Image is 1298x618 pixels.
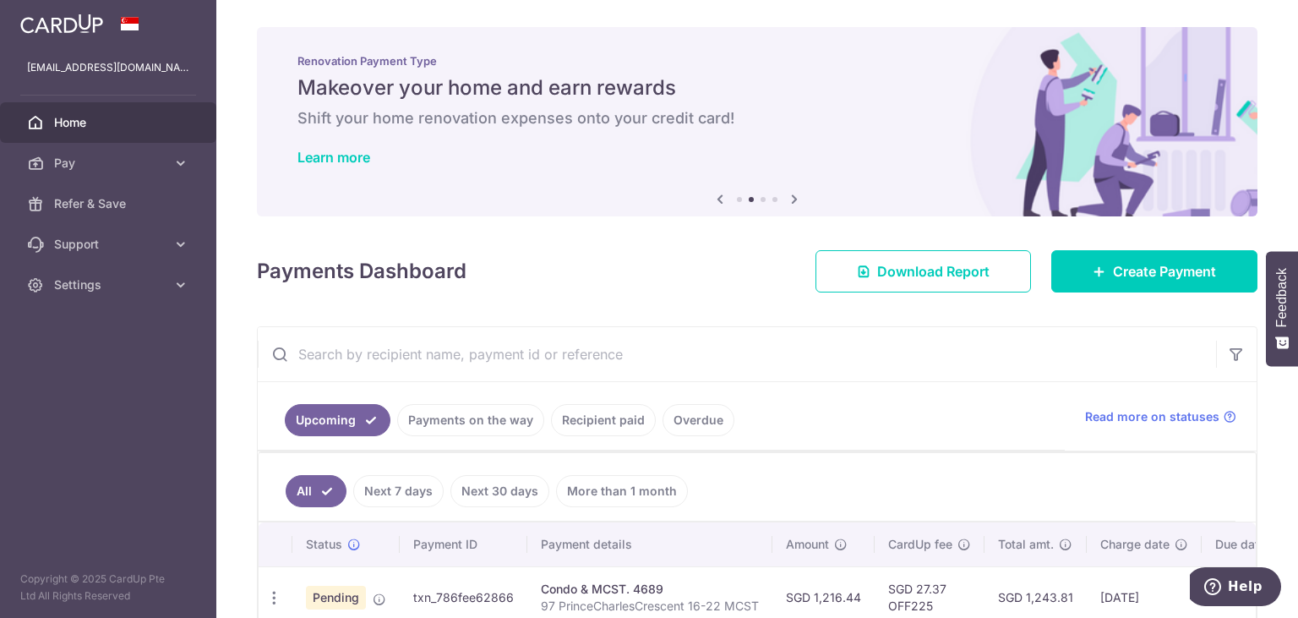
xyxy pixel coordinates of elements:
[258,327,1216,381] input: Search by recipient name, payment id or reference
[1190,567,1281,610] iframe: Opens a widget where you can find more information
[297,108,1217,129] h6: Shift your home renovation expenses onto your credit card!
[1100,536,1170,553] span: Charge date
[306,586,366,610] span: Pending
[786,536,829,553] span: Amount
[541,598,759,615] p: 97 PrinceCharlesCrescent 16-22 MCST
[306,536,342,553] span: Status
[54,155,166,172] span: Pay
[556,475,688,507] a: More than 1 month
[400,522,527,566] th: Payment ID
[1085,408,1236,425] a: Read more on statuses
[286,475,346,507] a: All
[1085,408,1219,425] span: Read more on statuses
[1215,536,1266,553] span: Due date
[397,404,544,436] a: Payments on the way
[998,536,1054,553] span: Total amt.
[541,581,759,598] div: Condo & MCST. 4689
[257,256,466,287] h4: Payments Dashboard
[285,404,390,436] a: Upcoming
[551,404,656,436] a: Recipient paid
[54,195,166,212] span: Refer & Save
[27,59,189,76] p: [EMAIL_ADDRESS][DOMAIN_NAME]
[54,114,166,131] span: Home
[663,404,734,436] a: Overdue
[54,276,166,293] span: Settings
[888,536,952,553] span: CardUp fee
[527,522,772,566] th: Payment details
[1266,251,1298,366] button: Feedback - Show survey
[54,236,166,253] span: Support
[297,149,370,166] a: Learn more
[297,54,1217,68] p: Renovation Payment Type
[1113,261,1216,282] span: Create Payment
[1051,250,1257,293] a: Create Payment
[353,475,444,507] a: Next 7 days
[1274,268,1290,327] span: Feedback
[815,250,1031,293] a: Download Report
[20,14,103,34] img: CardUp
[257,27,1257,216] img: Renovation banner
[450,475,549,507] a: Next 30 days
[877,261,990,282] span: Download Report
[297,74,1217,101] h5: Makeover your home and earn rewards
